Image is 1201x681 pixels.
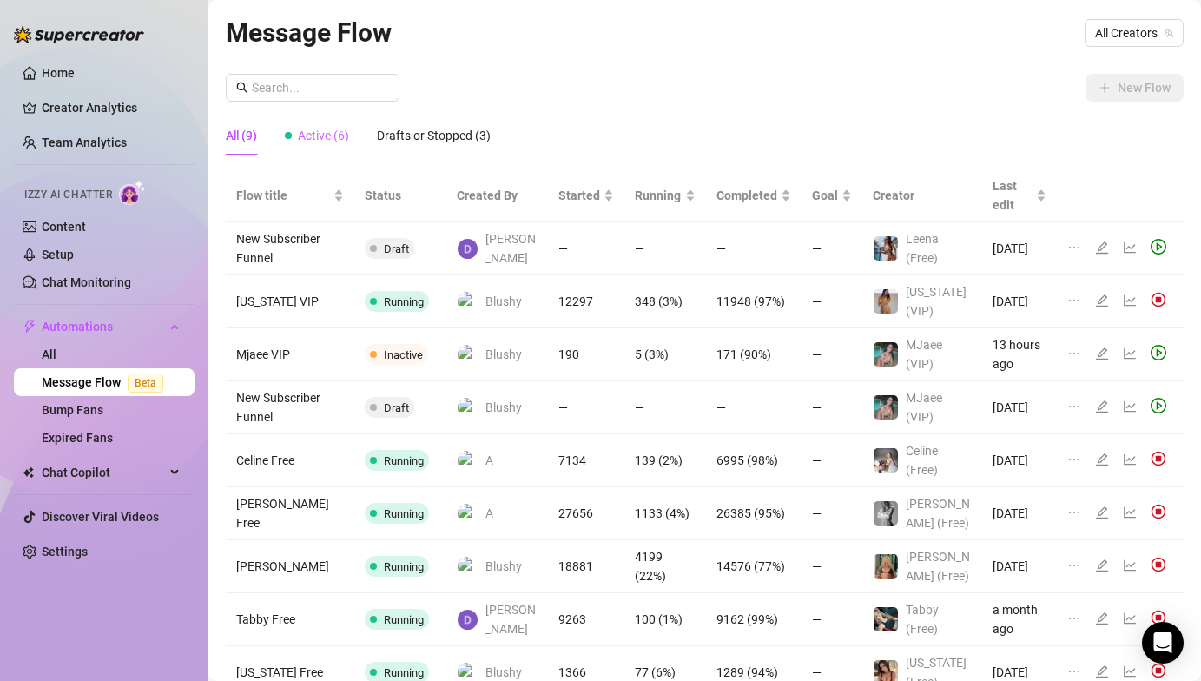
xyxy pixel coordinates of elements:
[874,554,898,579] img: Ellie (Free)
[1095,294,1109,307] span: edit
[1095,612,1109,625] span: edit
[1164,28,1174,38] span: team
[384,560,424,573] span: Running
[982,169,1057,222] th: Last edit
[128,374,163,393] span: Beta
[384,295,424,308] span: Running
[485,345,522,364] span: Blushy
[458,451,478,471] img: A
[485,398,522,417] span: Blushy
[906,497,970,530] span: [PERSON_NAME] (Free)
[236,82,248,94] span: search
[1067,294,1081,307] span: ellipsis
[354,169,446,222] th: Status
[558,186,600,205] span: Started
[624,593,706,646] td: 100 (1%)
[802,222,862,275] td: —
[874,342,898,367] img: MJaee (VIP)
[1095,506,1109,519] span: edit
[874,395,898,420] img: MJaee (VIP)
[42,545,88,559] a: Settings
[548,328,624,381] td: 190
[42,220,86,234] a: Content
[802,487,862,540] td: —
[226,169,354,222] th: Flow title
[1123,294,1137,307] span: line-chart
[1151,663,1166,678] img: svg%3e
[906,232,939,265] span: Leena (Free)
[548,381,624,434] td: —
[982,487,1057,540] td: [DATE]
[906,391,942,424] span: MJaee (VIP)
[906,603,939,636] span: Tabby (Free)
[874,236,898,261] img: Leena (Free)
[1123,400,1137,413] span: line-chart
[226,12,392,53] article: Message Flow
[548,487,624,540] td: 27656
[1067,559,1081,572] span: ellipsis
[42,66,75,80] a: Home
[874,448,898,473] img: Celine (Free)
[624,222,706,275] td: —
[485,557,522,576] span: Blushy
[548,169,624,222] th: Started
[1123,347,1137,360] span: line-chart
[458,239,478,259] img: David Webb
[1095,664,1109,678] span: edit
[548,540,624,593] td: 18881
[236,186,330,205] span: Flow title
[384,454,424,467] span: Running
[226,381,354,434] td: New Subscriber Funnel
[42,459,165,486] span: Chat Copilot
[982,540,1057,593] td: [DATE]
[384,242,409,255] span: Draft
[1086,74,1184,102] button: New Flow
[226,275,354,328] td: [US_STATE] VIP
[706,434,802,487] td: 6995 (98%)
[624,540,706,593] td: 4199 (22%)
[874,607,898,631] img: Tabby (Free)
[226,540,354,593] td: [PERSON_NAME]
[1151,239,1166,255] span: play-circle
[802,275,862,328] td: —
[716,186,777,205] span: Completed
[384,613,424,626] span: Running
[1067,612,1081,625] span: ellipsis
[42,248,74,261] a: Setup
[1067,453,1081,466] span: ellipsis
[42,275,131,289] a: Chat Monitoring
[802,593,862,646] td: —
[862,169,982,222] th: Creator
[706,222,802,275] td: —
[706,487,802,540] td: 26385 (95%)
[874,501,898,526] img: Kennedy (Free)
[42,431,113,445] a: Expired Fans
[1151,451,1166,466] img: svg%3e
[1095,241,1109,255] span: edit
[42,313,165,340] span: Automations
[1151,398,1166,413] span: play-circle
[706,275,802,328] td: 11948 (97%)
[706,169,802,222] th: Completed
[1095,453,1109,466] span: edit
[624,487,706,540] td: 1133 (4%)
[485,504,493,523] span: A
[982,593,1057,646] td: a month ago
[42,510,159,524] a: Discover Viral Videos
[1067,241,1081,255] span: ellipsis
[548,222,624,275] td: —
[23,466,34,479] img: Chat Copilot
[42,403,103,417] a: Bump Fans
[982,222,1057,275] td: [DATE]
[384,666,424,679] span: Running
[982,381,1057,434] td: [DATE]
[706,540,802,593] td: 14576 (77%)
[1123,453,1137,466] span: line-chart
[384,348,423,361] span: Inactive
[252,78,389,97] input: Search...
[226,487,354,540] td: [PERSON_NAME] Free
[802,169,862,222] th: Goal
[458,292,478,312] img: Blushy
[906,444,938,477] span: Celine (Free)
[706,328,802,381] td: 171 (90%)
